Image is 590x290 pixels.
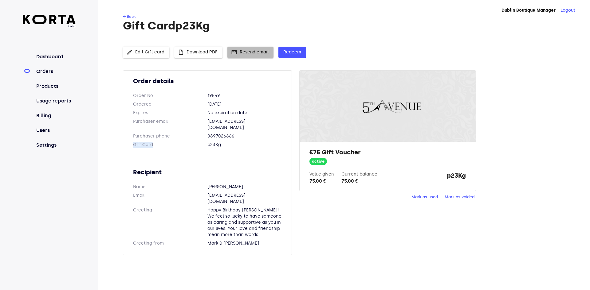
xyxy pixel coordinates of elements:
button: Redeem [278,47,306,58]
dt: Purchaser phone [133,133,207,139]
a: Usage reports [35,97,76,105]
dt: Purchaser email [133,118,207,131]
span: insert_drive_file [178,49,184,55]
dd: No expiration date [207,110,282,116]
span: Edit Gift card [128,48,164,56]
strong: p23Kg [447,171,466,185]
dt: Expires [133,110,207,116]
h2: Recipient [133,168,282,176]
dd: 0897026666 [207,133,282,139]
a: Edit Gift card [123,49,169,54]
a: ← Back [123,14,136,19]
h2: Order details [133,77,282,85]
label: Value given [309,172,334,177]
dd: [EMAIL_ADDRESS][DOMAIN_NAME] [207,118,282,131]
dt: Ordered [133,101,207,107]
a: Products [35,83,76,90]
dt: Gift Card [133,142,207,148]
button: Download PDF [174,47,222,58]
span: Mark as voided [445,194,474,201]
span: Download PDF [179,48,218,56]
label: Current balance [341,172,377,177]
span: Mark as used [411,194,438,201]
dt: Email [133,192,207,205]
dt: Name [133,184,207,190]
dt: Order No. [133,93,207,99]
span: mail [231,49,237,55]
strong: Dublin Boutique Manager [502,8,556,13]
button: Logout [560,7,575,14]
a: beta [23,15,76,29]
div: 75,00 € [341,177,377,185]
div: 75,00 € [309,177,334,185]
dt: Greeting from [133,240,207,246]
dd: Happy Birthday [PERSON_NAME]! We feel so lucky to have someone as caring and supportive as you in... [207,207,282,238]
button: Edit Gift card [123,47,169,58]
h1: Gift Card p23Kg [123,20,564,32]
a: Settings [35,141,76,149]
span: Resend email [232,48,269,56]
dd: [DATE] [207,101,282,107]
dd: 19549 [207,93,282,99]
dd: Mark & [PERSON_NAME] [207,240,282,246]
a: Dashboard [35,53,76,60]
a: Users [35,127,76,134]
button: Mark as voided [443,192,476,202]
dd: [PERSON_NAME] [207,184,282,190]
dt: Greeting [133,207,207,238]
a: Orders [35,68,76,75]
span: Redeem [283,48,301,56]
dd: [EMAIL_ADDRESS][DOMAIN_NAME] [207,192,282,205]
img: Korta [23,15,76,24]
button: Mark as used [410,192,439,202]
button: Resend email [227,47,273,58]
dd: p23Kg [207,142,282,148]
span: edit [127,49,133,55]
span: beta [23,24,76,29]
span: active [309,159,327,164]
h2: €75 Gift Voucher [309,148,466,157]
a: Billing [35,112,76,119]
